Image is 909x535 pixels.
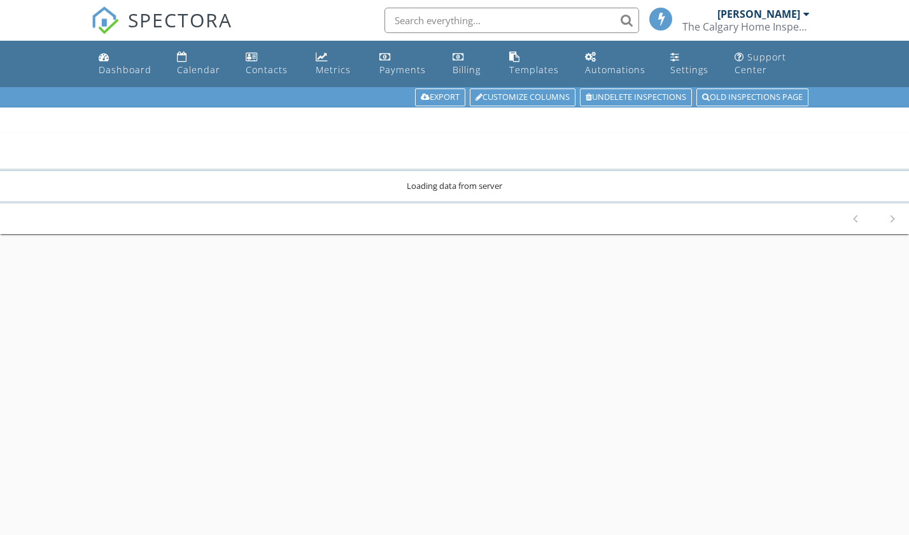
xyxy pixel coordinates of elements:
div: Settings [670,64,708,76]
img: The Best Home Inspection Software - Spectora [91,6,119,34]
a: Settings [665,46,719,82]
input: Search everything... [384,8,639,33]
a: Calendar [172,46,231,82]
div: The Calgary Home Inspector Corp. [682,20,810,33]
div: Payments [379,64,426,76]
div: Support Center [735,51,786,76]
a: Templates [504,46,569,82]
a: Undelete inspections [580,88,692,106]
div: Billing [453,64,481,76]
a: Dashboard [94,46,162,82]
div: Automations [585,64,645,76]
a: Export [415,88,465,106]
span: SPECTORA [128,6,232,33]
a: Customize Columns [470,88,575,106]
div: Calendar [177,64,220,76]
a: SPECTORA [91,17,232,44]
div: Dashboard [99,64,151,76]
a: Contacts [241,46,300,82]
a: Automations (Basic) [580,46,655,82]
div: [PERSON_NAME] [717,8,800,20]
a: Payments [374,46,437,82]
div: Contacts [246,64,288,76]
div: Metrics [316,64,351,76]
a: Metrics [311,46,364,82]
a: Support Center [729,46,815,82]
a: Old inspections page [696,88,808,106]
a: Billing [447,46,494,82]
div: Templates [509,64,559,76]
